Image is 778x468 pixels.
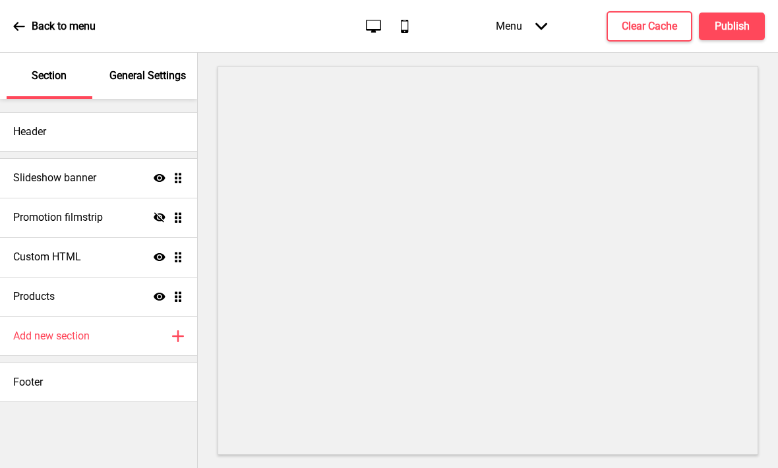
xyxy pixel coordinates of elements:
[13,289,55,304] h4: Products
[13,329,90,343] h4: Add new section
[622,19,677,34] h4: Clear Cache
[109,69,186,83] p: General Settings
[13,171,96,185] h4: Slideshow banner
[13,210,103,225] h4: Promotion filmstrip
[715,19,750,34] h4: Publish
[13,375,43,390] h4: Footer
[699,13,765,40] button: Publish
[32,69,67,83] p: Section
[607,11,692,42] button: Clear Cache
[13,125,46,139] h4: Header
[32,19,96,34] p: Back to menu
[13,9,96,44] a: Back to menu
[13,250,81,264] h4: Custom HTML
[483,7,560,45] div: Menu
